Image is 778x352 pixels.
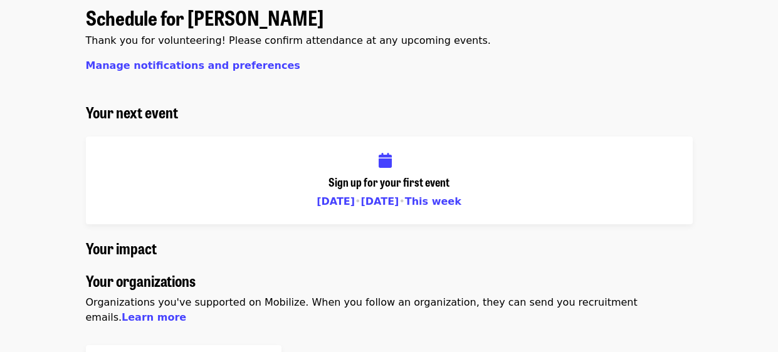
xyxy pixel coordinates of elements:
span: Sign up for your first event [329,173,449,190]
a: [DATE] [360,195,399,207]
span: Organizations you've supported on Mobilize. When you follow an organization, they can send you re... [86,296,638,323]
span: Your next event [86,101,178,123]
a: [DATE] [317,195,355,207]
a: This week [405,195,461,207]
i: calendar icon [379,152,392,170]
span: Thank you for volunteering! Please confirm attendance at any upcoming events. [86,34,491,46]
a: Manage notifications and preferences [86,60,300,71]
span: Your impact [86,237,157,259]
span: Your organizations [86,269,196,291]
span: Schedule for [PERSON_NAME] [86,3,323,32]
a: Learn more [122,311,186,323]
span: • [399,195,404,207]
span: • [355,195,360,207]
